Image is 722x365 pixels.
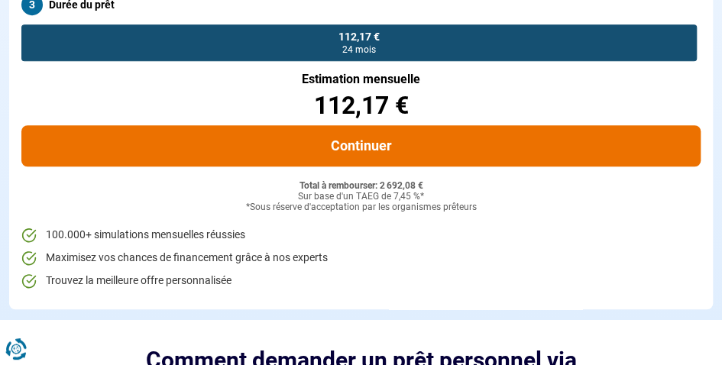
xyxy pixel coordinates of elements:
[21,250,701,266] li: Maximisez vos chances de financement grâce à nos experts
[21,228,701,243] li: 100.000+ simulations mensuelles réussies
[21,93,701,118] div: 112,17 €
[338,31,380,42] span: 112,17 €
[21,273,701,289] li: Trouvez la meilleure offre personnalisée
[21,73,701,86] div: Estimation mensuelle
[342,45,376,54] span: 24 mois
[21,125,701,166] button: Continuer
[21,202,701,213] div: *Sous réserve d'acceptation par les organismes prêteurs
[21,181,701,192] div: Total à rembourser: 2 692,08 €
[21,192,701,202] div: Sur base d'un TAEG de 7,45 %*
